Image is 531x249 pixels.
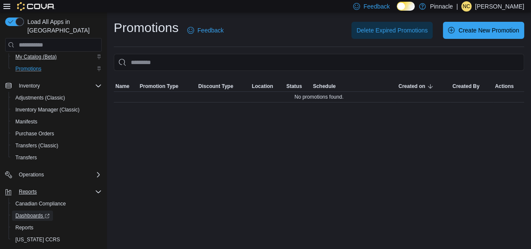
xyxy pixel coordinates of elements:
[357,26,428,35] span: Delete Expired Promotions
[15,130,54,137] span: Purchase Orders
[313,83,336,90] span: Schedule
[12,93,68,103] a: Adjustments (Classic)
[114,54,524,71] input: This is a search bar. As you type, the results lower in the page will automatically filter.
[495,83,514,90] span: Actions
[9,140,105,152] button: Transfers (Classic)
[295,94,344,100] span: No promotions found.
[12,234,102,245] span: Washington CCRS
[9,210,105,222] a: Dashboards
[12,105,83,115] a: Inventory Manager (Classic)
[9,92,105,104] button: Adjustments (Classic)
[12,129,58,139] a: Purchase Orders
[198,26,224,35] span: Feedback
[15,224,33,231] span: Reports
[15,142,58,149] span: Transfers (Classic)
[12,52,102,62] span: My Catalog (Beta)
[12,211,53,221] a: Dashboards
[397,2,415,11] input: Dark Mode
[12,64,102,74] span: Promotions
[184,22,227,39] a: Feedback
[9,63,105,75] button: Promotions
[19,188,37,195] span: Reports
[12,52,60,62] a: My Catalog (Beta)
[452,83,479,90] span: Created By
[250,81,285,91] button: Location
[9,51,105,63] button: My Catalog (Beta)
[12,211,102,221] span: Dashboards
[351,22,433,39] button: Delete Expired Promotions
[15,53,57,60] span: My Catalog (Beta)
[461,1,472,12] div: Nancy Coulombe
[12,105,102,115] span: Inventory Manager (Classic)
[458,26,519,35] span: Create New Promotion
[15,65,41,72] span: Promotions
[9,128,105,140] button: Purchase Orders
[15,212,50,219] span: Dashboards
[9,198,105,210] button: Canadian Compliance
[12,199,102,209] span: Canadian Compliance
[12,223,37,233] a: Reports
[12,152,40,163] a: Transfers
[2,80,105,92] button: Inventory
[12,141,62,151] a: Transfers (Classic)
[140,83,178,90] span: Promotion Type
[12,93,102,103] span: Adjustments (Classic)
[463,1,470,12] span: NC
[9,116,105,128] button: Manifests
[285,81,311,91] button: Status
[430,1,453,12] p: Pinnacle
[15,170,47,180] button: Operations
[138,81,197,91] button: Promotion Type
[114,81,138,91] button: Name
[12,234,63,245] a: [US_STATE] CCRS
[9,104,105,116] button: Inventory Manager (Classic)
[15,187,102,197] span: Reports
[475,1,524,12] p: [PERSON_NAME]
[19,171,44,178] span: Operations
[451,81,493,91] button: Created By
[12,117,102,127] span: Manifests
[9,152,105,164] button: Transfers
[12,141,102,151] span: Transfers (Classic)
[12,199,69,209] a: Canadian Compliance
[115,83,130,90] span: Name
[19,82,40,89] span: Inventory
[15,106,80,113] span: Inventory Manager (Classic)
[198,83,233,90] span: Discount Type
[15,200,66,207] span: Canadian Compliance
[12,64,45,74] a: Promotions
[12,117,41,127] a: Manifests
[15,81,102,91] span: Inventory
[15,94,65,101] span: Adjustments (Classic)
[311,81,397,91] button: Schedule
[17,2,55,11] img: Cova
[15,154,37,161] span: Transfers
[12,129,102,139] span: Purchase Orders
[9,234,105,246] button: [US_STATE] CCRS
[363,2,389,11] span: Feedback
[15,236,60,243] span: [US_STATE] CCRS
[12,223,102,233] span: Reports
[9,222,105,234] button: Reports
[252,83,273,90] span: Location
[15,187,40,197] button: Reports
[15,118,37,125] span: Manifests
[2,186,105,198] button: Reports
[15,81,43,91] button: Inventory
[443,22,524,39] button: Create New Promotion
[286,83,302,90] span: Status
[397,81,451,91] button: Created on
[15,170,102,180] span: Operations
[398,83,425,90] span: Created on
[197,81,250,91] button: Discount Type
[24,18,102,35] span: Load All Apps in [GEOGRAPHIC_DATA]
[12,152,102,163] span: Transfers
[2,169,105,181] button: Operations
[114,19,179,36] h1: Promotions
[456,1,458,12] p: |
